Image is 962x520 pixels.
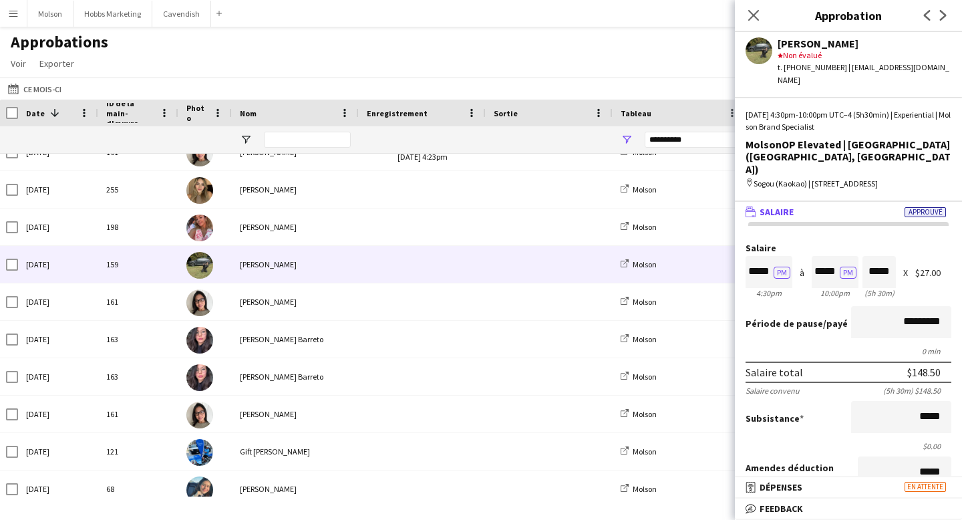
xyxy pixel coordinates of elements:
div: [DATE] [18,283,98,320]
span: Molson [633,222,657,232]
img: Shubhanshi Sood [186,477,213,503]
label: Amendes déduction brute [746,462,858,486]
div: [DATE] [18,396,98,432]
span: Molson [633,297,657,307]
div: 5h 30m [862,288,896,298]
div: [DATE] [18,209,98,245]
div: 163 [98,321,178,358]
div: 0 min [746,346,951,356]
div: à [800,268,804,278]
div: [DATE] 4:30pm-10:00pm UTC−4 (5h30min) | Experiential | Molson Brand Specialist [746,109,951,133]
div: $148.50 [907,366,941,379]
h3: Approbation [735,7,962,24]
a: Molson [621,484,657,494]
a: Molson [621,184,657,194]
div: Salaire total [746,366,803,379]
div: [PERSON_NAME] [232,283,359,320]
div: 159 [98,246,178,283]
img: Anlly Gallego [186,177,213,204]
button: PM [774,267,790,279]
span: Molson [633,446,657,457]
mat-expansion-panel-header: SalaireApprouvé [735,202,962,222]
div: X [903,268,908,278]
span: Date [26,108,45,118]
span: Photo [186,103,208,123]
div: 198 [98,209,178,245]
div: [PERSON_NAME] [232,171,359,208]
img: Gift Lydia Anielo [186,439,213,466]
a: Molson [621,297,657,307]
div: $27.00 [915,268,951,278]
span: Exporter [39,57,74,70]
div: [PERSON_NAME] Barreto [232,358,359,395]
span: Approuvé [905,207,946,217]
a: Molson [621,259,657,269]
button: Molson [27,1,73,27]
div: [DATE] [18,433,98,470]
button: PM [840,267,856,279]
button: Ce mois-ci [5,81,64,97]
div: [PERSON_NAME] [778,37,951,49]
div: [DATE] [18,171,98,208]
a: Molson [621,409,657,419]
div: [DATE] [18,471,98,507]
button: Cavendish [152,1,211,27]
img: Leila Benabid [186,252,213,279]
span: Molson [633,409,657,419]
button: Ouvrir le menu de filtre [240,134,252,146]
img: Karla Inac [186,140,213,166]
div: [PERSON_NAME] [232,246,359,283]
span: Voir [11,57,26,70]
img: Sara Mancera Barreto [186,327,213,354]
div: 161 [98,396,178,432]
div: [PERSON_NAME] [232,209,359,245]
div: [DATE] [18,246,98,283]
div: [DATE] [18,358,98,395]
label: Salaire [746,243,951,253]
span: Feedback [760,503,803,515]
div: 68 [98,471,178,507]
div: $0.00 [746,441,951,451]
button: Hobbs Marketing [73,1,152,27]
div: [PERSON_NAME] [232,396,359,432]
img: Sara Mancera Barreto [186,364,213,391]
div: [PERSON_NAME] [232,471,359,507]
span: Molson [633,484,657,494]
div: Salaire convenu [746,386,800,396]
span: Dépenses [760,481,802,493]
a: Molson [621,446,657,457]
span: ID de la main-d'œuvre [106,98,154,128]
div: Non évalué [778,49,951,61]
div: t. [PHONE_NUMBER] | [EMAIL_ADDRESS][DOMAIN_NAME] [778,61,951,86]
a: Exporter [34,55,79,72]
span: Nom [240,108,257,118]
div: MolsonOP Elevated | [GEOGRAPHIC_DATA] ([GEOGRAPHIC_DATA], [GEOGRAPHIC_DATA]) [746,138,951,175]
a: Molson [621,334,657,344]
span: Sortie [494,108,518,118]
span: Molson [633,184,657,194]
a: Molson [621,372,657,382]
div: 255 [98,171,178,208]
input: Nom Entrée de filtre [264,132,351,148]
img: Karla Inac [186,289,213,316]
div: 121 [98,433,178,470]
img: Yasmine Hammoudi [186,215,213,241]
mat-expansion-panel-header: DépensesEn attente [735,477,962,497]
div: 10:00pm [812,288,858,298]
span: Période de pause [746,317,823,330]
a: Molson [621,222,657,232]
span: Molson [633,259,657,269]
span: Tableau [621,108,651,118]
button: Ouvrir le menu de filtre [621,134,633,146]
div: (5h 30m) $148.50 [883,386,951,396]
span: Salaire [760,206,794,218]
div: 163 [98,358,178,395]
div: 161 [98,283,178,320]
mat-expansion-panel-header: Feedback [735,499,962,519]
div: [DATE] [18,321,98,358]
span: Molson [633,334,657,344]
span: En attente [905,482,946,492]
label: /payé [746,317,848,330]
div: Gift [PERSON_NAME] [232,433,359,470]
div: Sogou (Kaokao) | [STREET_ADDRESS] [746,178,951,190]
